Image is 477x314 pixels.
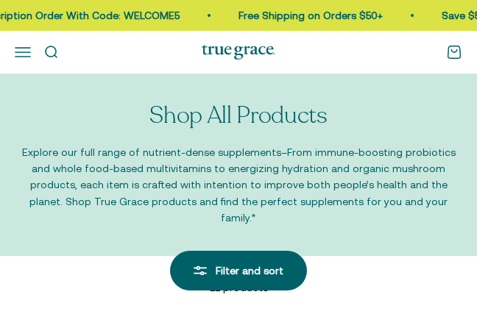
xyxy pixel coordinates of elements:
p: Shop All Products [149,103,328,129]
p: Explore our full range of nutrient-dense supplements–From immune-boosting probiotics and whole fo... [15,144,462,226]
button: Filter and sort [170,251,307,290]
div: Filter and sort [194,263,283,279]
a: Free Shipping on Orders $50+ [238,10,382,21]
